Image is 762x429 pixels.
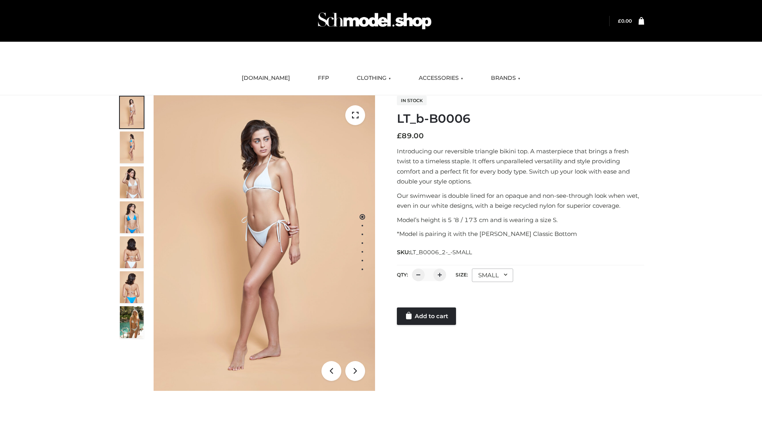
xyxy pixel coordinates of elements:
[154,95,375,391] img: ArielClassicBikiniTop_CloudNine_AzureSky_OW114ECO_1
[397,229,644,239] p: *Model is pairing it with the [PERSON_NAME] Classic Bottom
[397,131,424,140] bdi: 89.00
[120,306,144,338] img: Arieltop_CloudNine_AzureSky2.jpg
[120,236,144,268] img: ArielClassicBikiniTop_CloudNine_AzureSky_OW114ECO_7-scaled.jpg
[315,5,434,37] img: Schmodel Admin 964
[618,18,632,24] a: £0.00
[472,269,513,282] div: SMALL
[397,146,644,187] p: Introducing our reversible triangle bikini top. A masterpiece that brings a fresh twist to a time...
[120,271,144,303] img: ArielClassicBikiniTop_CloudNine_AzureSky_OW114ECO_8-scaled.jpg
[397,191,644,211] p: Our swimwear is double lined for an opaque and non-see-through look when wet, even in our white d...
[120,131,144,163] img: ArielClassicBikiniTop_CloudNine_AzureSky_OW114ECO_2-scaled.jpg
[120,97,144,128] img: ArielClassicBikiniTop_CloudNine_AzureSky_OW114ECO_1-scaled.jpg
[618,18,621,24] span: £
[413,70,469,87] a: ACCESSORIES
[397,112,644,126] h1: LT_b-B0006
[312,70,335,87] a: FFP
[397,215,644,225] p: Model’s height is 5 ‘8 / 173 cm and is wearing a size S.
[236,70,296,87] a: [DOMAIN_NAME]
[397,307,456,325] a: Add to cart
[120,201,144,233] img: ArielClassicBikiniTop_CloudNine_AzureSky_OW114ECO_4-scaled.jpg
[618,18,632,24] bdi: 0.00
[120,166,144,198] img: ArielClassicBikiniTop_CloudNine_AzureSky_OW114ECO_3-scaled.jpg
[485,70,526,87] a: BRANDS
[397,272,408,278] label: QTY:
[456,272,468,278] label: Size:
[397,96,427,105] span: In stock
[397,131,402,140] span: £
[410,249,472,256] span: LT_B0006_2-_-SMALL
[351,70,397,87] a: CLOTHING
[397,247,473,257] span: SKU:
